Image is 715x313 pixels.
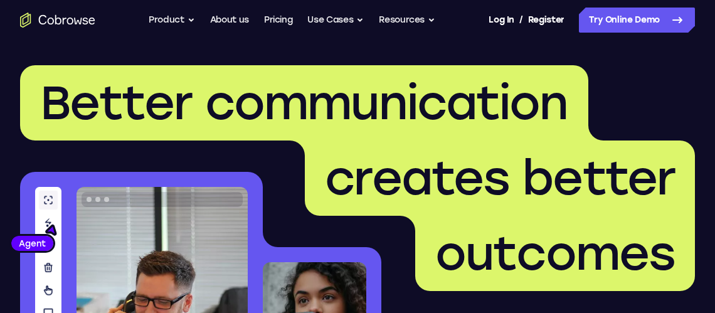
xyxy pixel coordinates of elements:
[435,225,675,282] span: outcomes
[210,8,249,33] a: About us
[379,8,435,33] button: Resources
[149,8,195,33] button: Product
[325,150,675,206] span: creates better
[40,75,568,131] span: Better communication
[489,8,514,33] a: Log In
[307,8,364,33] button: Use Cases
[20,13,95,28] a: Go to the home page
[528,8,564,33] a: Register
[264,8,293,33] a: Pricing
[579,8,695,33] a: Try Online Demo
[519,13,523,28] span: /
